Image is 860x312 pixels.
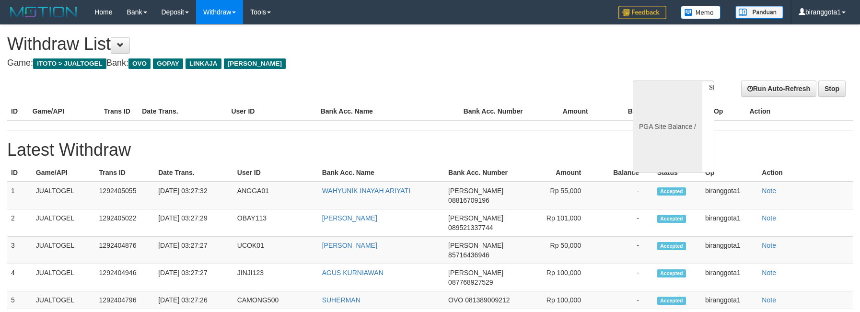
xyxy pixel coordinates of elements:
td: JINJI123 [233,264,318,291]
th: Action [745,103,853,120]
span: 087768927529 [448,278,493,286]
th: Bank Acc. Number [460,103,531,120]
td: 1292405022 [95,209,155,237]
a: Note [762,296,776,304]
span: [PERSON_NAME] [224,58,286,69]
td: 1292404946 [95,264,155,291]
th: ID [7,103,29,120]
td: biranggota1 [701,264,758,291]
td: biranggota1 [701,291,758,309]
td: - [595,209,653,237]
span: OVO [448,296,463,304]
td: [DATE] 03:27:26 [154,291,233,309]
span: 08816709196 [448,196,489,204]
span: [PERSON_NAME] [448,187,503,195]
th: Amount [527,164,595,182]
td: 4 [7,264,32,291]
span: Accepted [657,297,686,305]
a: Stop [818,81,846,97]
th: Trans ID [100,103,139,120]
td: JUALTOGEL [32,182,95,209]
td: - [595,237,653,264]
td: 1 [7,182,32,209]
th: Action [758,164,853,182]
a: Note [762,242,776,249]
th: Balance [595,164,653,182]
td: [DATE] 03:27:27 [154,237,233,264]
td: ANGGA01 [233,182,318,209]
td: - [595,291,653,309]
td: UCOK01 [233,237,318,264]
span: LINKAJA [186,58,221,69]
div: PGA Site Balance / [633,81,702,173]
a: Note [762,214,776,222]
td: 1292404876 [95,237,155,264]
h1: Latest Withdraw [7,140,853,160]
td: JUALTOGEL [32,264,95,291]
img: panduan.png [735,6,783,19]
a: Note [762,269,776,277]
td: biranggota1 [701,209,758,237]
td: Rp 100,000 [527,264,595,291]
th: Date Trans. [138,103,227,120]
td: CAMONG500 [233,291,318,309]
td: - [595,182,653,209]
th: Op [701,164,758,182]
td: JUALTOGEL [32,237,95,264]
td: Rp 100,000 [527,291,595,309]
span: [PERSON_NAME] [448,242,503,249]
span: OVO [128,58,151,69]
td: JUALTOGEL [32,209,95,237]
th: Bank Acc. Number [444,164,527,182]
span: Accepted [657,242,686,250]
span: Accepted [657,269,686,277]
td: Rp 101,000 [527,209,595,237]
td: JUALTOGEL [32,291,95,309]
th: Bank Acc. Name [317,103,460,120]
th: User ID [233,164,318,182]
span: Accepted [657,215,686,223]
td: biranggota1 [701,237,758,264]
th: Game/API [32,164,95,182]
td: Rp 55,000 [527,182,595,209]
th: Trans ID [95,164,155,182]
img: Button%20Memo.svg [681,6,721,19]
th: Game/API [29,103,100,120]
th: Op [710,103,746,120]
td: 1292405055 [95,182,155,209]
img: MOTION_logo.png [7,5,80,19]
h4: Game: Bank: [7,58,564,68]
h1: Withdraw List [7,35,564,54]
td: 1292404796 [95,291,155,309]
a: WAHYUNIK INAYAH ARIYATI [322,187,410,195]
span: 089521337744 [448,224,493,231]
th: Balance [603,103,668,120]
span: [PERSON_NAME] [448,214,503,222]
th: ID [7,164,32,182]
span: 85716436946 [448,251,489,259]
span: ITOTO > JUALTOGEL [33,58,106,69]
td: biranggota1 [701,182,758,209]
a: Run Auto-Refresh [741,81,816,97]
th: Status [653,164,701,182]
td: 2 [7,209,32,237]
span: [PERSON_NAME] [448,269,503,277]
th: Bank Acc. Name [318,164,444,182]
a: Note [762,187,776,195]
a: SUHERMAN [322,296,360,304]
th: User ID [227,103,316,120]
td: 3 [7,237,32,264]
img: Feedback.jpg [618,6,666,19]
td: OBAY113 [233,209,318,237]
td: [DATE] 03:27:32 [154,182,233,209]
td: [DATE] 03:27:29 [154,209,233,237]
span: Accepted [657,187,686,196]
td: - [595,264,653,291]
th: Date Trans. [154,164,233,182]
td: 5 [7,291,32,309]
a: [PERSON_NAME] [322,214,377,222]
td: [DATE] 03:27:27 [154,264,233,291]
span: GOPAY [153,58,183,69]
a: [PERSON_NAME] [322,242,377,249]
th: Amount [531,103,603,120]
